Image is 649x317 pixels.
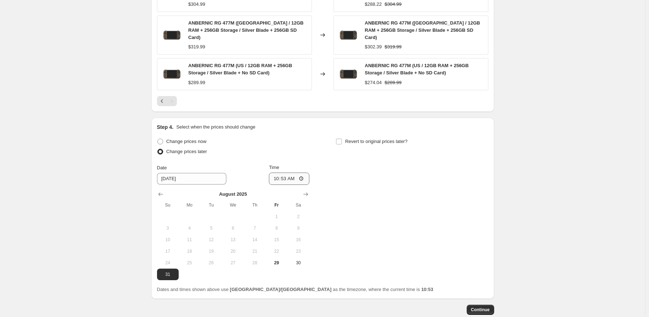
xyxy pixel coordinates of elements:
[247,248,263,254] span: 21
[179,222,200,234] button: Monday August 4 2025
[222,257,244,269] button: Wednesday August 27 2025
[182,225,197,231] span: 4
[176,123,255,131] p: Select when the prices should change
[385,79,402,86] strike: $289.99
[290,225,306,231] span: 9
[200,234,222,246] button: Tuesday August 12 2025
[157,96,167,106] button: Previous
[266,234,287,246] button: Friday August 15 2025
[166,149,207,154] span: Change prices later
[188,43,205,51] div: $319.99
[269,260,284,266] span: 29
[269,202,284,208] span: Fr
[290,248,306,254] span: 23
[266,222,287,234] button: Friday August 8 2025
[365,43,382,51] div: $302.39
[385,43,402,51] strike: $319.99
[287,234,309,246] button: Saturday August 16 2025
[337,63,359,85] img: RG_477M_fa49e5b9-aa87-4acb-908e-180f71712b04_80x.jpg
[345,139,408,144] span: Revert to original prices later?
[269,214,284,220] span: 1
[225,237,241,243] span: 13
[467,305,494,315] button: Continue
[203,260,219,266] span: 26
[244,246,266,257] button: Thursday August 21 2025
[188,1,205,8] div: $304.99
[179,257,200,269] button: Monday August 25 2025
[203,248,219,254] span: 19
[203,237,219,243] span: 12
[287,246,309,257] button: Saturday August 23 2025
[225,202,241,208] span: We
[222,199,244,211] th: Wednesday
[182,248,197,254] span: 18
[244,199,266,211] th: Thursday
[222,246,244,257] button: Wednesday August 20 2025
[200,257,222,269] button: Tuesday August 26 2025
[269,248,284,254] span: 22
[247,260,263,266] span: 28
[160,260,176,266] span: 24
[247,237,263,243] span: 14
[156,189,166,199] button: Show previous month, July 2025
[161,63,183,85] img: RG_477M_fa49e5b9-aa87-4acb-908e-180f71712b04_80x.jpg
[157,165,167,170] span: Date
[157,123,174,131] h2: Step 4.
[200,222,222,234] button: Tuesday August 5 2025
[182,237,197,243] span: 11
[179,246,200,257] button: Monday August 18 2025
[290,214,306,220] span: 2
[203,202,219,208] span: Tu
[365,79,382,86] div: $274.04
[157,222,179,234] button: Sunday August 3 2025
[471,307,490,313] span: Continue
[160,272,176,277] span: 31
[244,222,266,234] button: Thursday August 7 2025
[166,139,206,144] span: Change prices now
[157,173,226,184] input: 8/29/2025
[188,20,304,40] span: ANBERNIC RG 477M ([GEOGRAPHIC_DATA] / 12GB RAM + 256GB Storage / Silver Blade + 256GB SD Card)
[290,237,306,243] span: 16
[269,237,284,243] span: 15
[301,189,311,199] button: Show next month, September 2025
[266,257,287,269] button: Today Friday August 29 2025
[157,96,177,106] nav: Pagination
[200,246,222,257] button: Tuesday August 19 2025
[182,260,197,266] span: 25
[244,234,266,246] button: Thursday August 14 2025
[337,24,359,46] img: RG_477M_fa49e5b9-aa87-4acb-908e-180f71712b04_80x.jpg
[161,24,183,46] img: RG_477M_fa49e5b9-aa87-4acb-908e-180f71712b04_80x.jpg
[157,257,179,269] button: Sunday August 24 2025
[230,287,331,292] b: [GEOGRAPHIC_DATA]/[GEOGRAPHIC_DATA]
[225,225,241,231] span: 6
[179,199,200,211] th: Monday
[247,225,263,231] span: 7
[287,257,309,269] button: Saturday August 30 2025
[266,199,287,211] th: Friday
[222,222,244,234] button: Wednesday August 6 2025
[200,199,222,211] th: Tuesday
[160,202,176,208] span: Su
[222,234,244,246] button: Wednesday August 13 2025
[269,165,279,170] span: Time
[160,248,176,254] span: 17
[225,260,241,266] span: 27
[157,246,179,257] button: Sunday August 17 2025
[287,222,309,234] button: Saturday August 9 2025
[365,63,469,75] span: ANBERNIC RG 477M (US / 12GB RAM + 256GB Storage / Silver Blade + No SD Card)
[179,234,200,246] button: Monday August 11 2025
[287,211,309,222] button: Saturday August 2 2025
[244,257,266,269] button: Thursday August 28 2025
[421,287,433,292] b: 10:53
[269,173,309,185] input: 12:00
[203,225,219,231] span: 5
[182,202,197,208] span: Mo
[365,1,382,8] div: $288.22
[188,63,292,75] span: ANBERNIC RG 477M (US / 12GB RAM + 256GB Storage / Silver Blade + No SD Card)
[160,225,176,231] span: 3
[290,202,306,208] span: Sa
[225,248,241,254] span: 20
[157,287,434,292] span: Dates and times shown above use as the timezone, where the current time is
[385,1,402,8] strike: $304.99
[157,199,179,211] th: Sunday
